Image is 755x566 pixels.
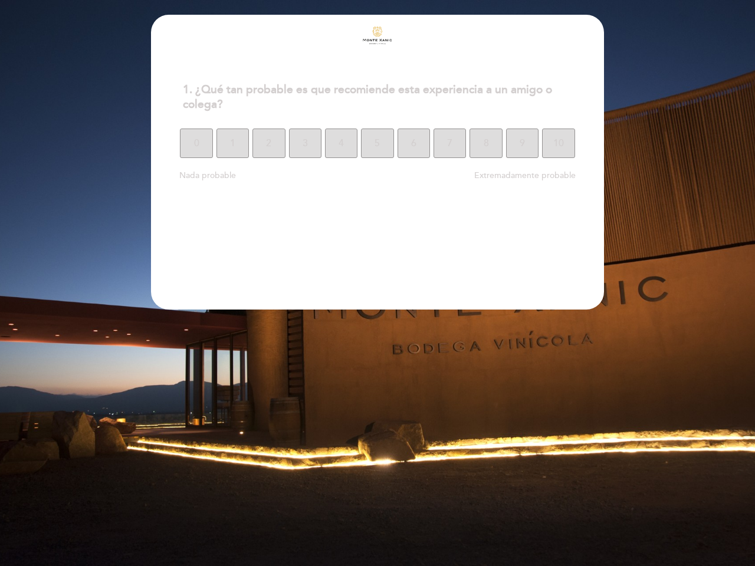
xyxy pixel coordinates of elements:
button: 5 [361,129,393,158]
button: 9 [506,129,539,158]
span: 0 [194,127,199,160]
span: 10 [553,127,564,160]
button: 1 [216,129,249,158]
button: 3 [289,129,321,158]
span: 3 [303,127,308,160]
span: 9 [520,127,525,160]
button: 8 [470,129,502,158]
button: 10 [542,129,575,158]
span: 8 [484,127,489,160]
img: header_1661882235.png [336,27,419,45]
span: 4 [339,127,344,160]
button: 4 [325,129,357,158]
button: 7 [434,129,466,158]
span: 7 [447,127,452,160]
span: 5 [375,127,380,160]
div: 1. ¿Qué tan probable es que recomiende esta experiencia a un amigo o colega? [173,75,581,119]
span: 1 [230,127,235,160]
span: Extremadamente probable [474,170,576,180]
button: 2 [252,129,285,158]
button: 0 [180,129,212,158]
span: 2 [266,127,271,160]
button: 6 [398,129,430,158]
span: Nada probable [179,170,236,180]
span: 6 [411,127,416,160]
